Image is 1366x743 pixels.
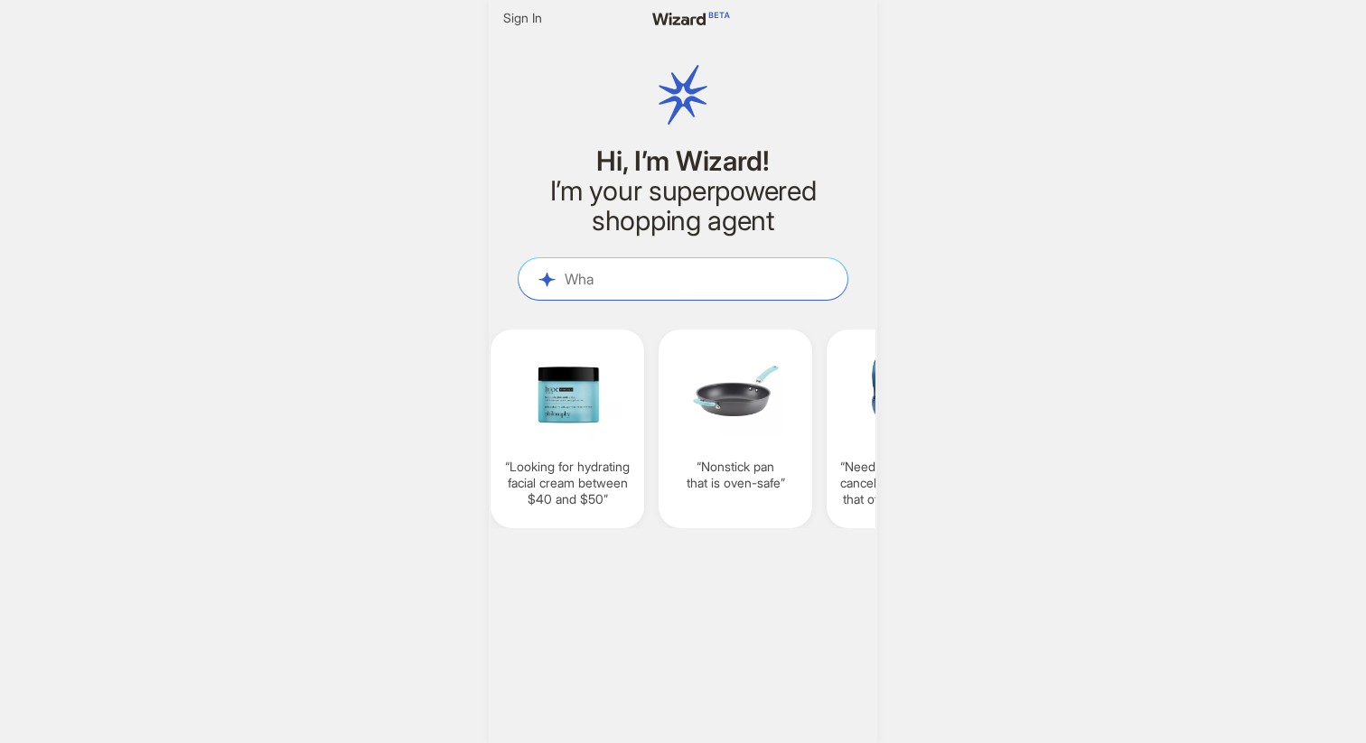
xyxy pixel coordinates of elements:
[491,330,644,528] div: Looking for hydrating facial cream between $40 and $50
[827,330,980,528] div: Need over-ear noise-canceling headphones that offer great sound quality and comfort for long use
[518,146,848,176] h1: Hi, I’m Wizard!
[503,10,542,26] span: Sign In
[666,459,805,491] q: Nonstick pan that is oven-safe
[834,459,973,508] q: Need over-ear noise-canceling headphones that offer great sound quality and comfort for long use
[498,459,637,508] q: Looking for hydrating facial cream between $40 and $50
[518,176,848,236] h2: I’m your superpowered shopping agent
[834,340,973,444] img: Need%20over-ear%20noise-canceling%20headphones%20that%20offer%20great%20sound%20quality%20and%20c...
[659,330,812,528] div: Nonstick pan that is oven-safe
[496,7,549,29] button: Sign In
[498,340,637,444] img: Looking%20for%20hydrating%20facial%20cream%20between%2040%20and%2050-cd94efd8.png
[666,340,805,444] img: Nonstick%20pan%20that%20is%20ovensafe-91bcac04.png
